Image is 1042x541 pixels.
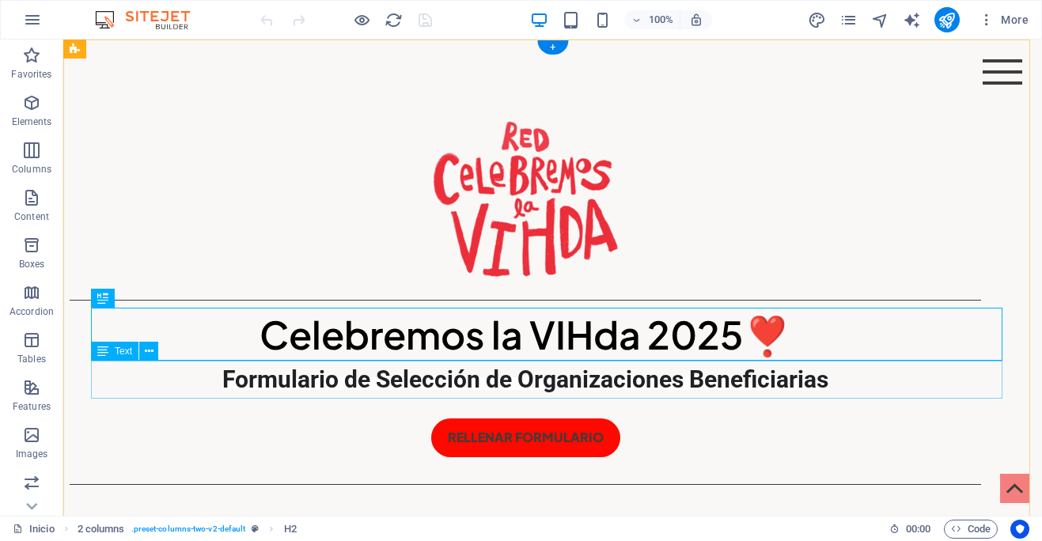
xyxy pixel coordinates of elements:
[20,495,44,508] p: Slider
[889,520,931,539] h6: Session time
[115,346,132,356] span: Text
[12,163,51,176] p: Columns
[352,10,371,29] button: Click here to leave preview mode and continue editing
[252,524,259,533] i: This element is a customizable preset
[1010,520,1029,539] button: Usercentrics
[808,10,827,29] button: design
[839,11,858,29] i: Pages (Ctrl+Alt+S)
[972,7,1035,32] button: More
[537,40,568,55] div: +
[19,258,45,270] p: Boxes
[903,10,922,29] button: text_generator
[131,520,246,539] span: . preset-columns-two-v2-default
[934,7,960,32] button: publish
[906,520,930,539] span: 00 00
[938,11,956,29] i: Publish
[944,520,998,539] button: Code
[284,520,297,539] span: Click to select. Double-click to edit
[9,305,54,318] p: Accordion
[11,68,51,81] p: Favorites
[951,520,991,539] span: Code
[12,115,52,128] p: Elements
[13,400,51,413] p: Features
[14,210,49,223] p: Content
[979,12,1029,28] span: More
[871,10,890,29] button: navigator
[17,353,46,365] p: Tables
[839,10,858,29] button: pages
[871,11,889,29] i: Navigator
[16,448,48,460] p: Images
[78,520,297,539] nav: breadcrumb
[78,520,125,539] span: Click to select. Double-click to edit
[384,10,403,29] button: reload
[689,13,703,27] i: On resize automatically adjust zoom level to fit chosen device.
[648,10,673,29] h6: 100%
[13,520,55,539] a: Click to cancel selection. Double-click to open Pages
[91,10,210,29] img: Editor Logo
[624,10,680,29] button: 100%
[808,11,826,29] i: Design (Ctrl+Alt+Y)
[903,11,921,29] i: AI Writer
[385,11,403,29] i: Reload page
[917,523,919,535] span: :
